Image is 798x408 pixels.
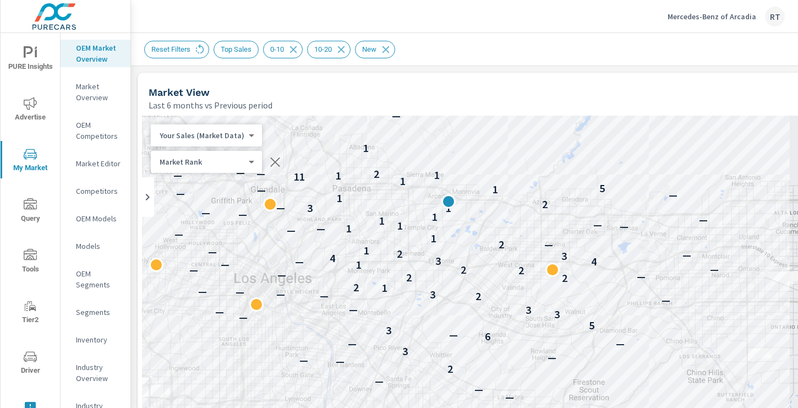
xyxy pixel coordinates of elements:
[446,202,451,215] p: 1
[61,117,130,144] div: OEM Competitors
[61,183,130,199] div: Competitors
[61,40,130,67] div: OEM Market Overview
[765,7,785,26] div: RT
[263,41,303,58] div: 0-10
[430,288,435,301] p: 3
[346,222,352,235] p: 1
[461,263,466,276] p: 2
[402,345,408,358] p: 3
[637,270,646,283] p: —
[76,241,122,252] p: Models
[4,350,57,377] span: Driver
[76,119,122,142] p: OEM Competitors
[699,213,708,226] p: —
[493,183,498,196] p: 1
[353,281,359,294] p: 2
[208,245,217,258] p: —
[561,249,567,263] p: 3
[449,328,458,341] p: —
[316,222,325,235] p: —
[76,186,122,197] p: Competitors
[76,81,122,103] p: Market Overview
[356,258,362,271] p: 1
[61,210,130,227] div: OEM Models
[591,255,597,268] p: 4
[620,220,628,233] p: —
[174,227,183,241] p: —
[392,109,401,122] p: —
[151,157,253,167] div: Your Sales (Market Data)
[4,249,57,276] span: Tools
[61,78,130,106] div: Market Overview
[336,169,341,182] p: 1
[669,188,677,202] p: —
[432,210,438,224] p: 1
[526,303,531,317] p: 3
[61,304,130,320] div: Segments
[215,305,224,318] p: —
[76,42,122,64] p: OEM Market Overview
[485,330,490,343] p: 6
[475,290,481,303] p: 2
[668,12,756,21] p: Mercedes-Benz of Arcadia
[330,252,335,265] p: 4
[76,268,122,290] p: OEM Segments
[239,311,248,324] p: —
[264,45,291,53] span: 0-10
[214,45,258,53] span: Top Sales
[593,218,602,231] p: —
[189,263,198,276] p: —
[435,254,441,268] p: 3
[299,353,308,367] p: —
[238,208,247,221] p: —
[710,263,719,276] p: —
[236,285,244,298] p: —
[518,264,524,277] p: 2
[145,45,197,53] span: Reset Filters
[4,300,57,327] span: Tier2
[287,224,296,237] p: —
[662,293,670,307] p: —
[616,337,625,350] p: —
[61,359,130,387] div: Industry Overview
[386,324,391,337] p: 3
[274,107,282,121] p: —
[221,258,229,271] p: —
[337,192,342,205] p: 1
[474,383,483,396] p: —
[4,46,57,73] span: PURE Insights
[562,271,567,285] p: 2
[397,219,403,232] p: 1
[308,45,338,53] span: 10-20
[406,271,412,284] p: 2
[160,130,244,140] p: Your Sales (Market Data)
[374,167,379,181] p: 2
[589,319,594,332] p: 5
[364,244,369,257] p: 1
[151,130,253,141] div: Your Sales (Market Data)
[397,247,402,260] p: 2
[320,289,329,302] p: —
[349,303,358,316] p: —
[431,232,436,245] p: 1
[149,99,272,112] p: Last 6 months vs Previous period
[276,287,285,301] p: —
[76,213,122,224] p: OEM Models
[400,175,406,188] p: 1
[76,334,122,345] p: Inventory
[61,238,130,254] div: Models
[61,265,130,293] div: OEM Segments
[599,182,605,195] p: 5
[434,168,440,182] p: 1
[277,268,286,281] p: —
[61,331,130,348] div: Inventory
[375,374,384,388] p: —
[379,214,385,227] p: 1
[548,351,556,364] p: —
[144,41,209,58] div: Reset Filters
[382,281,387,295] p: 1
[4,97,57,124] span: Advertise
[4,198,57,225] span: Query
[149,86,210,98] h5: Market View
[4,148,57,175] span: My Market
